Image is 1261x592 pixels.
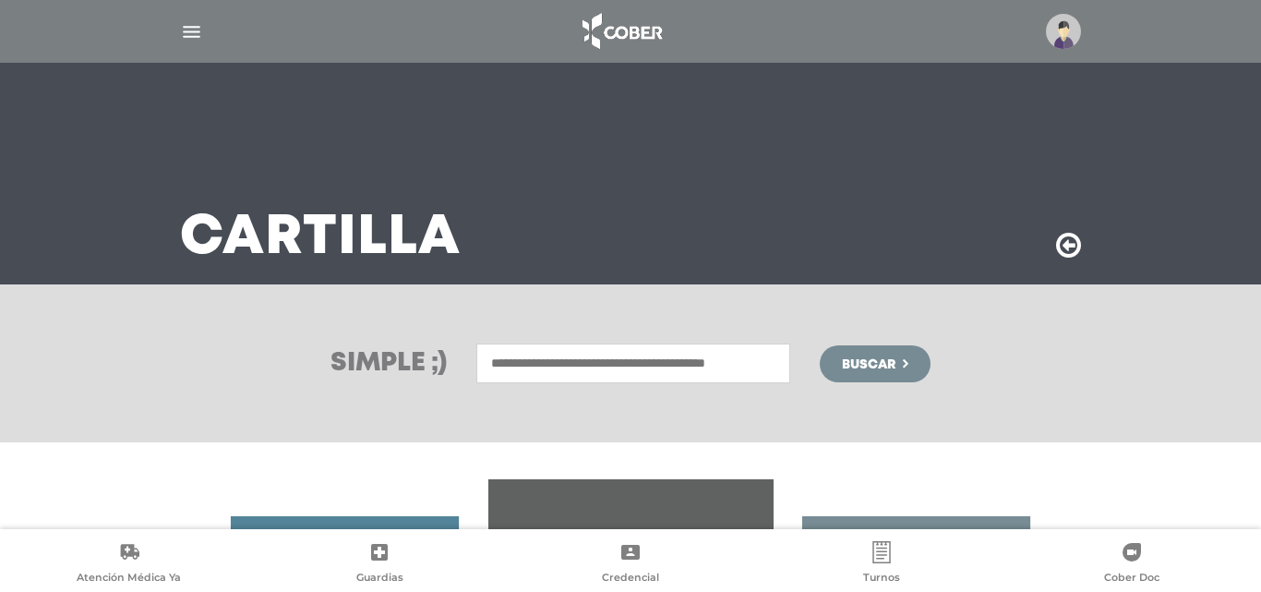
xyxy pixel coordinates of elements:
[4,541,255,588] a: Atención Médica Ya
[330,351,447,377] h3: Simple ;)
[1046,14,1081,49] img: profile-placeholder.svg
[255,541,506,588] a: Guardias
[1104,571,1159,587] span: Cober Doc
[505,541,756,588] a: Credencial
[180,214,461,262] h3: Cartilla
[356,571,403,587] span: Guardias
[572,9,669,54] img: logo_cober_home-white.png
[77,571,181,587] span: Atención Médica Ya
[756,541,1007,588] a: Turnos
[602,571,659,587] span: Credencial
[820,345,931,382] button: Buscar
[863,571,900,587] span: Turnos
[180,20,203,43] img: Cober_menu-lines-white.svg
[1006,541,1257,588] a: Cober Doc
[842,358,895,371] span: Buscar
